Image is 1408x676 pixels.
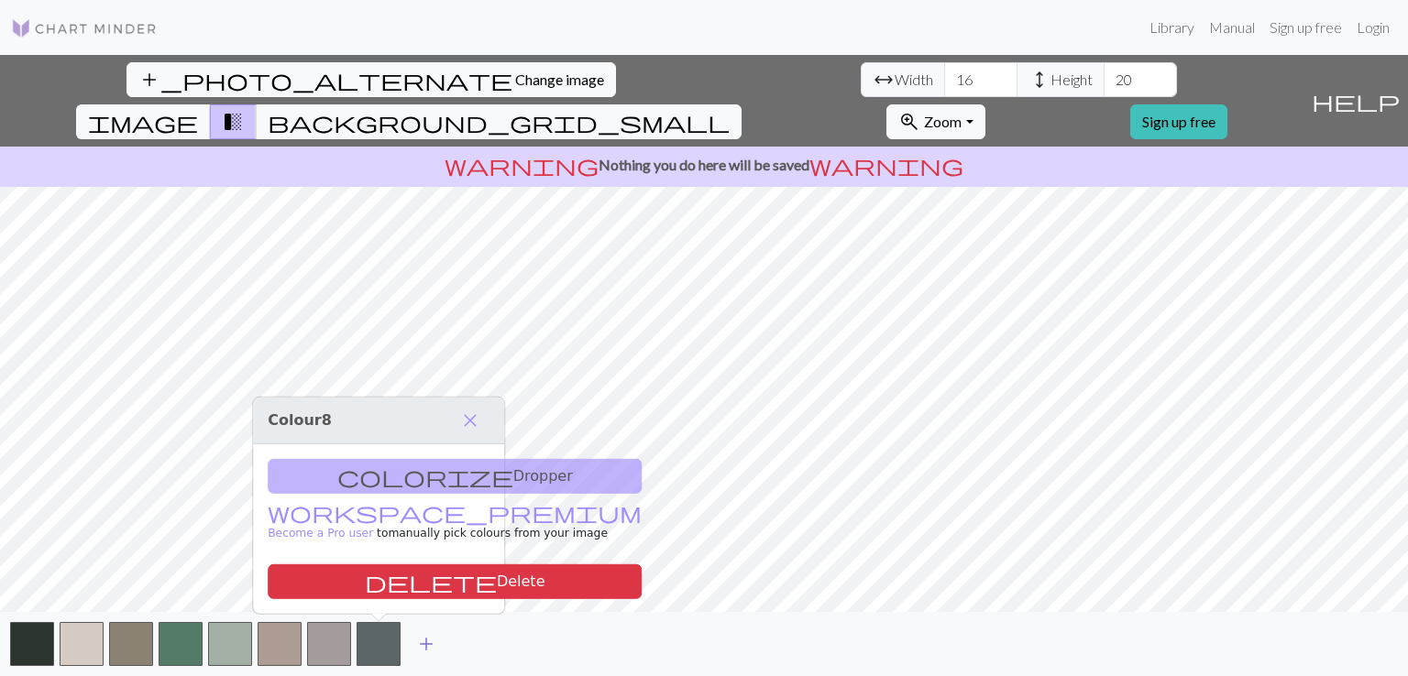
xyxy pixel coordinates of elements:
[222,109,244,135] span: transition_fade
[886,104,984,139] button: Zoom
[415,631,437,657] span: add
[1050,69,1093,91] span: Height
[809,152,963,178] span: warning
[88,109,198,135] span: image
[895,69,933,91] span: Width
[403,627,449,661] button: Add color
[1028,67,1050,93] span: height
[268,507,642,540] small: to manually pick colours from your image
[1130,104,1227,139] a: Sign up free
[1262,9,1349,46] a: Sign up free
[268,411,332,429] span: Colour 8
[268,507,642,540] a: Become a Pro user
[924,113,962,130] span: Zoom
[1202,9,1262,46] a: Manual
[1349,9,1397,46] a: Login
[1312,88,1400,114] span: help
[515,71,604,88] span: Change image
[873,67,895,93] span: arrow_range
[268,109,730,135] span: background_grid_small
[268,564,642,599] button: Delete color
[451,405,489,436] button: Close
[365,569,497,594] span: delete
[126,62,616,97] button: Change image
[445,152,599,178] span: warning
[1303,55,1408,147] button: Help
[1142,9,1202,46] a: Library
[7,154,1401,176] p: Nothing you do here will be saved
[138,67,512,93] span: add_photo_alternate
[11,17,158,39] img: Logo
[459,408,481,433] span: close
[268,499,642,525] span: workspace_premium
[898,109,920,135] span: zoom_in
